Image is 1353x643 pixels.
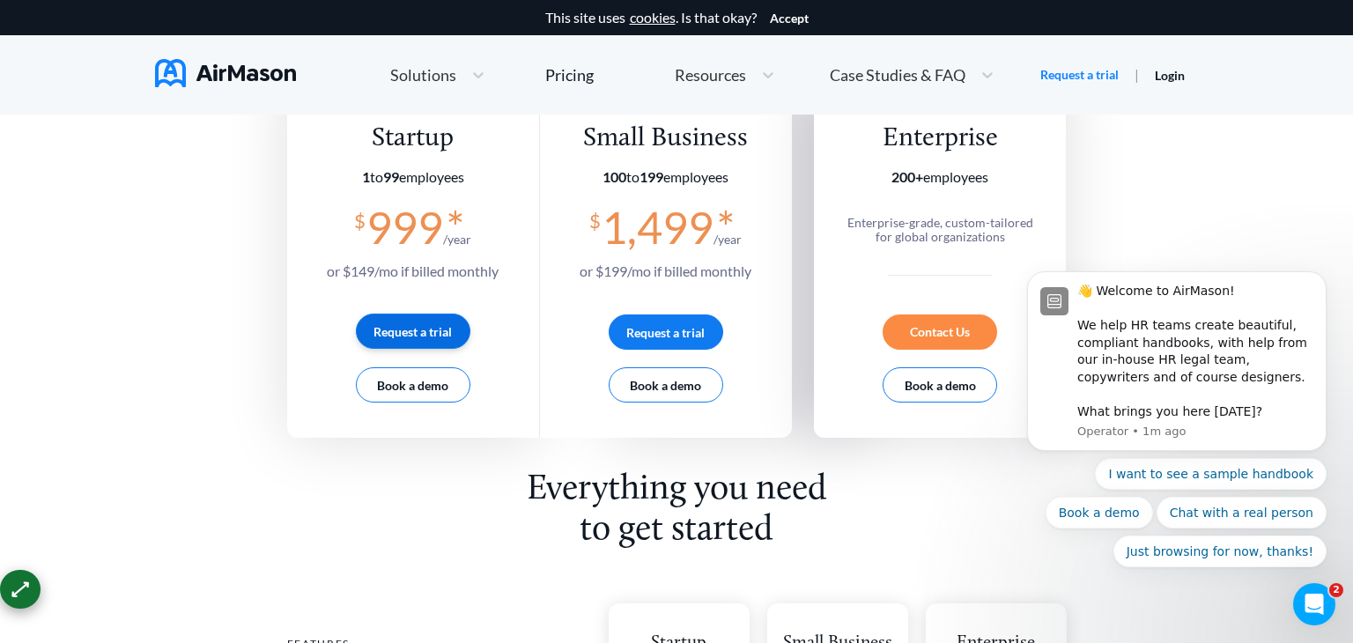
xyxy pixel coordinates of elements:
[603,168,663,185] span: to
[1329,583,1343,597] span: 2
[1040,66,1119,84] a: Request a trial
[545,59,594,91] a: Pricing
[839,169,1042,185] section: employees
[640,168,663,185] b: 199
[603,168,626,185] b: 100
[1155,68,1185,83] a: Login
[155,59,296,87] img: AirMason Logo
[770,11,809,26] button: Accept cookies
[362,168,370,185] b: 1
[630,10,676,26] a: cookies
[609,314,723,350] button: Request a trial
[1001,251,1353,634] iframe: Intercom notifications message
[390,67,456,83] span: Solutions
[589,203,601,232] span: $
[580,169,751,185] section: employees
[580,122,751,155] div: Small Business
[356,367,470,403] button: Book a demo
[830,67,965,83] span: Case Studies & FAQ
[609,367,723,403] button: Book a demo
[1135,66,1139,83] span: |
[356,314,470,349] button: Request a trial
[847,215,1033,244] span: Enterprise-grade, custom-tailored for global organizations
[383,168,399,185] b: 99
[545,67,594,83] div: Pricing
[327,122,499,155] div: Startup
[675,67,746,83] span: Resources
[327,262,499,279] span: or $ 149 /mo if billed monthly
[354,203,366,232] span: $
[580,262,751,279] span: or $ 199 /mo if billed monthly
[362,168,399,185] span: to
[514,469,839,551] h2: Everything you need to get started
[883,367,997,403] button: Book a demo
[839,122,1042,155] div: Enterprise
[5,575,34,604] div: ⟷
[327,169,499,185] section: employees
[602,201,713,254] span: 1,499
[891,168,923,185] b: 200+
[883,314,997,350] div: Contact Us
[1293,583,1335,625] iframe: Intercom live chat
[366,201,443,254] span: 999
